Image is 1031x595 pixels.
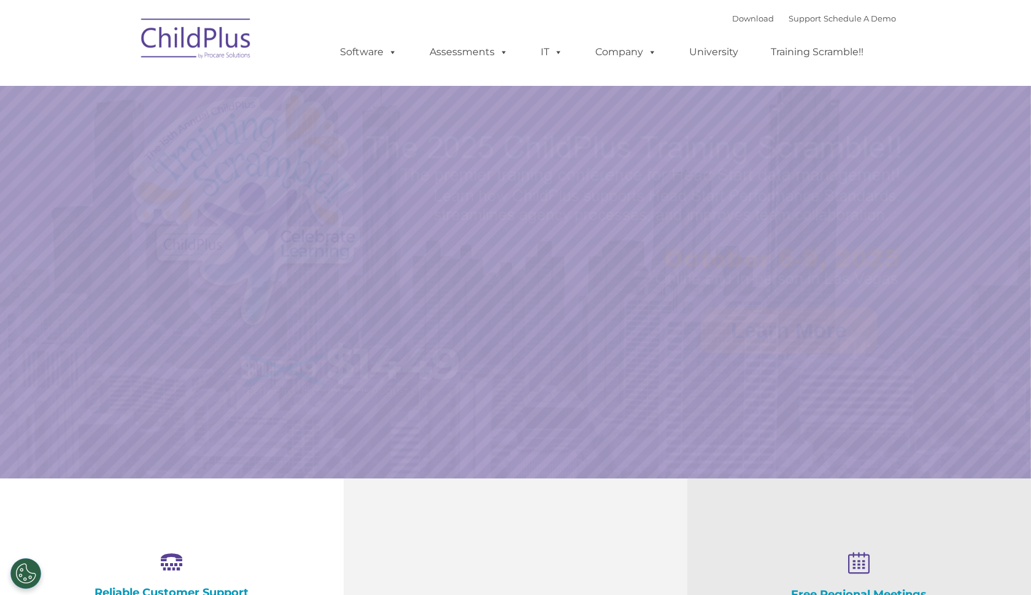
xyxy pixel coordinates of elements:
[10,558,41,589] button: Cookies Settings
[677,40,751,64] a: University
[328,40,409,64] a: Software
[732,13,774,23] a: Download
[759,40,876,64] a: Training Scramble!!
[583,40,669,64] a: Company
[701,307,877,353] a: Learn More
[528,40,575,64] a: IT
[135,10,258,71] img: ChildPlus by Procare Solutions
[789,13,821,23] a: Support
[417,40,520,64] a: Assessments
[732,13,896,23] font: |
[824,13,896,23] a: Schedule A Demo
